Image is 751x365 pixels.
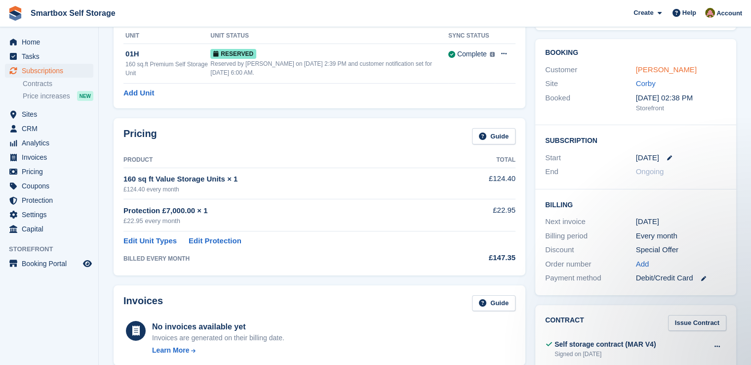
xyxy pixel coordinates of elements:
[443,168,515,199] td: £124.40
[152,333,284,343] div: Invoices are generated on their billing date.
[636,92,727,104] div: [DATE] 02:38 PM
[5,208,93,222] a: menu
[210,28,448,44] th: Unit Status
[5,257,93,271] a: menu
[636,167,664,176] span: Ongoing
[545,49,726,57] h2: Booking
[545,199,726,209] h2: Billing
[668,315,726,331] a: Issue Contract
[682,8,696,18] span: Help
[22,257,81,271] span: Booking Portal
[705,8,715,18] img: Alex Selenitsas
[545,92,636,113] div: Booked
[152,345,284,356] a: Learn More
[27,5,119,21] a: Smartbox Self Storage
[123,88,154,99] a: Add Unit
[633,8,653,18] span: Create
[490,52,495,57] img: icon-info-grey-7440780725fd019a000dd9b08b2336e03edf1995a4989e88bcd33f0948082b44.svg
[545,166,636,178] div: End
[636,65,697,74] a: [PERSON_NAME]
[23,79,93,89] a: Contracts
[123,174,443,185] div: 160 sq ft Value Storage Units × 1
[5,49,93,63] a: menu
[636,152,659,164] time: 2025-08-23 00:00:00 UTC
[22,35,81,49] span: Home
[457,49,487,59] div: Complete
[123,152,443,168] th: Product
[5,193,93,207] a: menu
[636,273,727,284] div: Debit/Credit Card
[123,254,443,263] div: BILLED EVERY MONTH
[23,91,70,101] span: Price increases
[23,91,93,101] a: Price increases NEW
[545,273,636,284] div: Payment method
[636,216,727,228] div: [DATE]
[123,205,443,217] div: Protection £7,000.00 × 1
[545,135,726,145] h2: Subscription
[5,136,93,150] a: menu
[9,244,98,254] span: Storefront
[22,150,81,164] span: Invoices
[22,122,81,136] span: CRM
[210,59,448,77] div: Reserved by [PERSON_NAME] on [DATE] 2:39 PM and customer notification set for [DATE] 6:00 AM.
[210,49,256,59] span: Reserved
[554,350,656,359] div: Signed on [DATE]
[22,193,81,207] span: Protection
[472,295,515,312] a: Guide
[22,107,81,121] span: Sites
[545,216,636,228] div: Next invoice
[5,35,93,49] a: menu
[5,107,93,121] a: menu
[22,208,81,222] span: Settings
[545,64,636,76] div: Customer
[123,216,443,226] div: £22.95 every month
[8,6,23,21] img: stora-icon-8386f47178a22dfd0bd8f6a31ec36ba5ce8667c1dd55bd0f319d3a0aa187defe.svg
[152,345,189,356] div: Learn More
[443,252,515,264] div: £147.35
[22,165,81,179] span: Pricing
[443,199,515,231] td: £22.95
[636,230,727,242] div: Every month
[5,222,93,236] a: menu
[472,128,515,144] a: Guide
[545,315,584,331] h2: Contract
[81,258,93,270] a: Preview store
[22,64,81,78] span: Subscriptions
[545,259,636,270] div: Order number
[545,230,636,242] div: Billing period
[22,179,81,193] span: Coupons
[545,78,636,90] div: Site
[554,339,656,350] div: Self storage contract (MAR V4)
[152,321,284,333] div: No invoices available yet
[123,235,177,247] a: Edit Unit Types
[636,79,656,88] a: Corby
[22,136,81,150] span: Analytics
[5,179,93,193] a: menu
[22,49,81,63] span: Tasks
[77,91,93,101] div: NEW
[443,152,515,168] th: Total
[125,48,210,60] div: 01H
[545,152,636,164] div: Start
[5,150,93,164] a: menu
[123,28,210,44] th: Unit
[716,8,742,18] span: Account
[636,103,727,113] div: Storefront
[5,122,93,136] a: menu
[125,60,210,78] div: 160 sq.ft Premium Self Storage Unit
[636,259,649,270] a: Add
[22,222,81,236] span: Capital
[189,235,241,247] a: Edit Protection
[123,185,443,194] div: £124.40 every month
[545,244,636,256] div: Discount
[123,295,163,312] h2: Invoices
[123,128,157,144] h2: Pricing
[5,64,93,78] a: menu
[5,165,93,179] a: menu
[636,244,727,256] div: Special Offer
[448,28,495,44] th: Sync Status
